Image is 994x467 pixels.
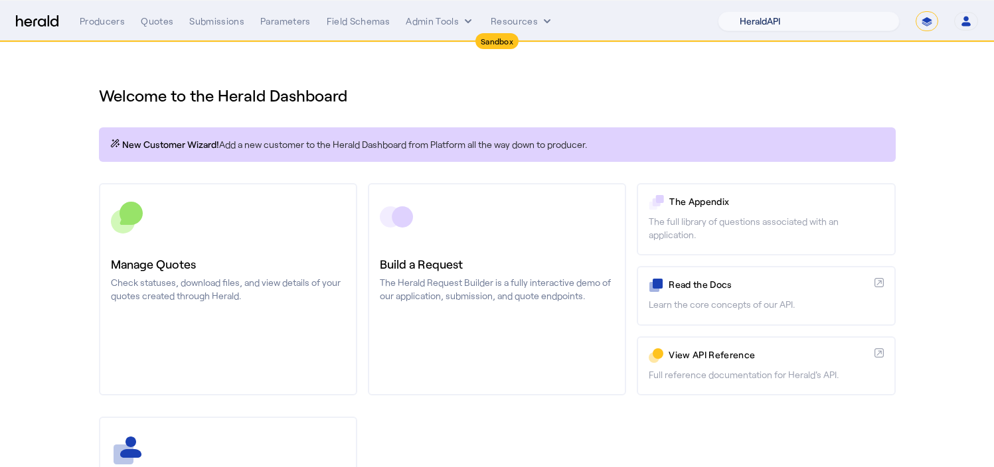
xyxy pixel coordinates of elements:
[669,195,883,208] p: The Appendix
[380,276,614,302] p: The Herald Request Builder is a fully interactive demo of our application, submission, and quote ...
[649,215,883,241] p: The full library of questions associated with an application.
[99,85,896,106] h1: Welcome to the Herald Dashboard
[637,266,895,325] a: Read the DocsLearn the core concepts of our API.
[80,15,125,28] div: Producers
[260,15,311,28] div: Parameters
[327,15,390,28] div: Field Schemas
[189,15,244,28] div: Submissions
[649,368,883,381] p: Full reference documentation for Herald's API.
[475,33,519,49] div: Sandbox
[99,183,357,395] a: Manage QuotesCheck statuses, download files, and view details of your quotes created through Herald.
[637,183,895,255] a: The AppendixThe full library of questions associated with an application.
[110,138,885,151] p: Add a new customer to the Herald Dashboard from Platform all the way down to producer.
[649,298,883,311] p: Learn the core concepts of our API.
[669,278,869,291] p: Read the Docs
[111,276,345,302] p: Check statuses, download files, and view details of your quotes created through Herald.
[122,138,219,151] span: New Customer Wizard!
[380,255,614,273] h3: Build a Request
[406,15,475,28] button: internal dropdown menu
[368,183,626,395] a: Build a RequestThe Herald Request Builder is a fully interactive demo of our application, submiss...
[16,15,58,28] img: Herald Logo
[141,15,173,28] div: Quotes
[637,336,895,395] a: View API ReferenceFull reference documentation for Herald's API.
[669,348,869,362] p: View API Reference
[491,15,554,28] button: Resources dropdown menu
[111,255,345,273] h3: Manage Quotes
